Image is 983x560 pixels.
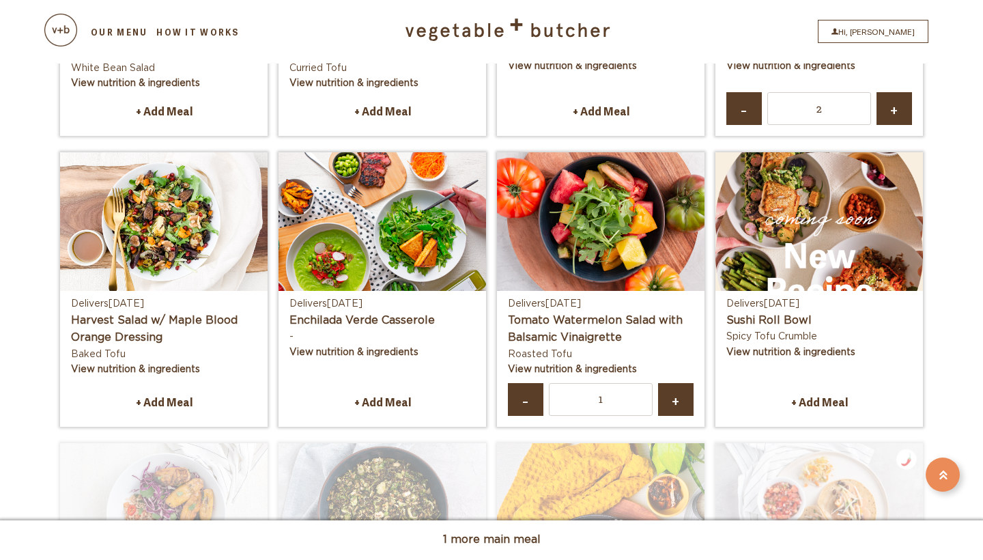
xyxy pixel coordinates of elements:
a: View nutrition & ingredients [71,79,200,88]
p: Harvest Salad w/ Maple Blood Orange Dressing [71,312,257,347]
p: Sushi Roll Bowl [726,312,912,330]
p: Tomato Watermelon Salad with Balsamic Vinaigrette [508,312,694,347]
a: How it Works [154,26,241,38]
a: View nutrition & ingredients [508,61,637,71]
span: - [520,395,531,404]
a: + Add Meal [508,97,694,126]
img: Harvest_Salad_Blood__Orange_Dressing.jpg [60,152,268,291]
a: View nutrition & ingredients [508,365,637,374]
img: New_Dinner_Recipe_Coming_Soon.png [715,152,923,360]
strong: 1 more [443,534,480,545]
p: Delivers [DATE] [71,296,257,311]
p: Curried Tofu [289,61,475,76]
a: View nutrition & ingredients [726,61,855,71]
img: tomato_watermelon_salad.jpg [497,152,704,291]
a: Our Menu [89,26,149,38]
strong: main meal [483,534,541,545]
span: - [739,104,750,113]
a: View nutrition & ingredients [289,79,418,88]
img: Menu_Coming_Soon.png [279,152,486,291]
img: cart [44,14,77,46]
p: Baked Tofu [71,347,257,362]
p: Roasted Tofu [508,347,694,362]
a: Hi, [PERSON_NAME] [818,20,928,43]
p: Delivers [DATE] [726,296,912,311]
a: + Add Meal [726,388,912,417]
a: View nutrition & ingredients [289,348,418,357]
a: View nutrition & ingredients [726,348,855,357]
a: - [508,383,543,417]
p: Delivers [DATE] [289,296,475,311]
a: + [658,383,694,417]
span: + [670,395,681,404]
a: + Add Meal [71,388,257,417]
p: - [289,329,475,344]
a: + Add Meal [71,97,257,126]
span: + [889,104,900,113]
a: View nutrition & ingredients [71,365,200,374]
a: + Add Meal [289,97,475,126]
p: Enchilada Verde Casserole [289,312,475,330]
p: Delivers [DATE] [508,296,694,311]
p: White Bean Salad [71,61,257,76]
a: + [877,92,912,126]
a: - [726,92,762,126]
a: + Add Meal [289,388,475,417]
p: Spicy Tofu Crumble [726,329,912,344]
